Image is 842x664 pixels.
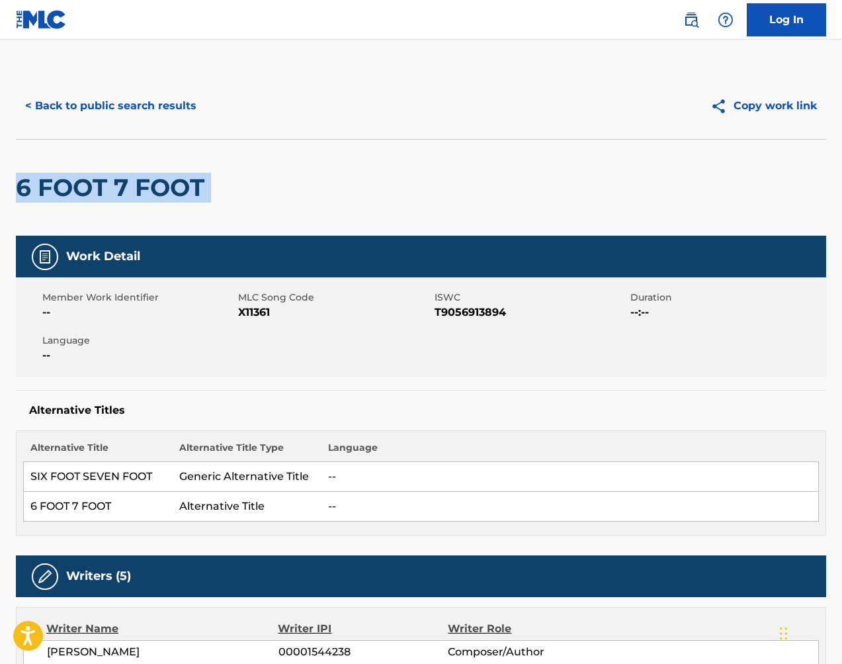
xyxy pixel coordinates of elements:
td: Alternative Title [173,492,321,522]
h5: Alternative Titles [29,404,813,417]
span: [PERSON_NAME] [47,644,278,660]
th: Language [321,441,818,462]
h5: Writers (5) [66,569,131,584]
a: Log In [747,3,826,36]
img: help [718,12,734,28]
span: MLC Song Code [238,291,431,305]
td: SIX FOOT SEVEN FOOT [24,462,173,492]
a: Public Search [678,7,704,33]
span: Composer/Author [448,644,602,660]
span: -- [42,348,235,363]
span: --:-- [630,305,823,320]
th: Alternative Title [24,441,173,462]
span: ISWC [435,291,627,305]
img: MLC Logo [16,10,67,29]
button: < Back to public search results [16,89,206,122]
span: Duration [630,291,823,305]
div: Writer Name [46,621,278,637]
td: -- [321,492,818,522]
th: Alternative Title Type [173,441,321,462]
img: Work Detail [37,249,53,265]
iframe: Chat Widget [776,600,842,664]
td: 6 FOOT 7 FOOT [24,492,173,522]
td: Generic Alternative Title [173,462,321,492]
span: X11361 [238,305,431,320]
span: Member Work Identifier [42,291,235,305]
img: search [683,12,699,28]
div: Writer IPI [278,621,448,637]
span: 00001544238 [278,644,448,660]
h5: Work Detail [66,249,140,264]
img: Writers [37,569,53,585]
h2: 6 FOOT 7 FOOT [16,173,211,203]
div: Writer Role [448,621,603,637]
span: T9056913894 [435,305,627,320]
td: -- [321,462,818,492]
span: -- [42,305,235,320]
button: Copy work link [701,89,826,122]
span: Language [42,334,235,348]
div: Drag [780,614,788,653]
div: Help [712,7,739,33]
img: Copy work link [710,98,734,115]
